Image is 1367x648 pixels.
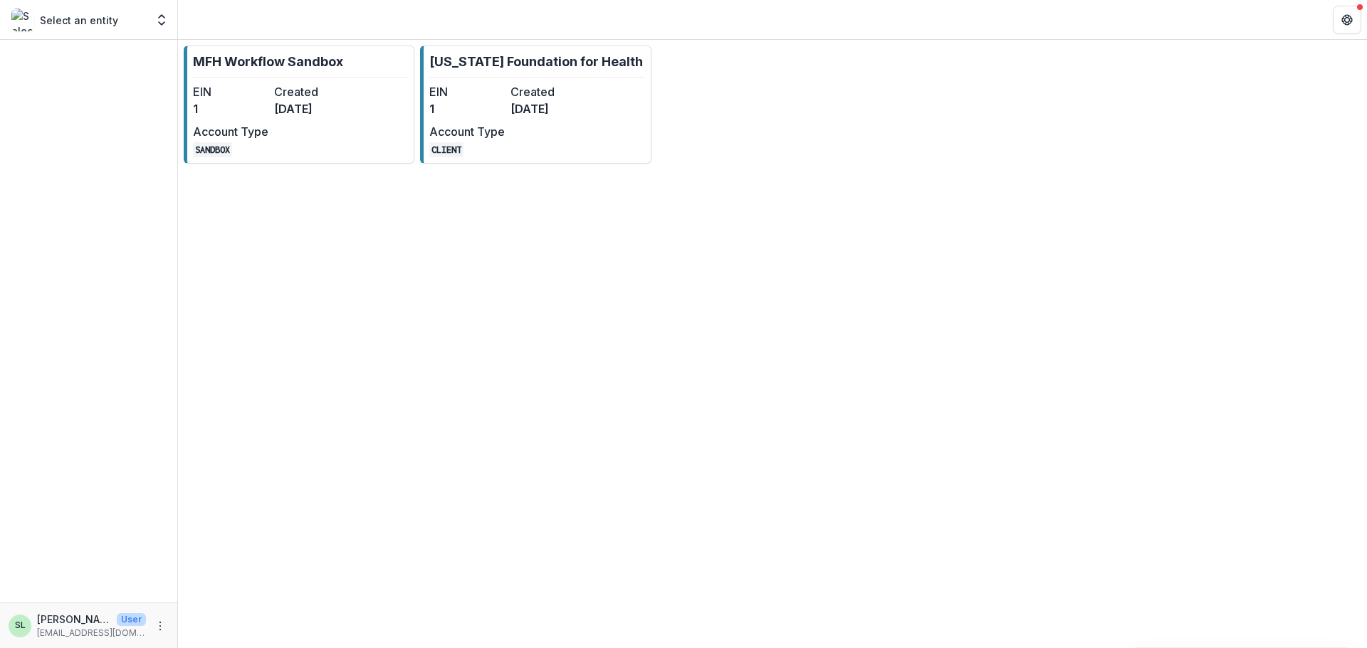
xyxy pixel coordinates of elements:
dt: Created [510,83,586,100]
p: Select an entity [40,13,118,28]
dd: [DATE] [274,100,350,117]
code: CLIENT [429,142,463,157]
p: [EMAIL_ADDRESS][DOMAIN_NAME] [37,627,146,639]
p: MFH Workflow Sandbox [193,52,343,71]
dd: [DATE] [510,100,586,117]
img: Select an entity [11,9,34,31]
dt: Account Type [193,123,268,140]
p: [PERSON_NAME] [37,612,111,627]
p: User [117,613,146,626]
a: MFH Workflow SandboxEIN1Created[DATE]Account TypeSANDBOX [184,46,414,164]
dt: Created [274,83,350,100]
dd: 1 [429,100,505,117]
dt: Account Type [429,123,505,140]
button: Open entity switcher [152,6,172,34]
code: SANDBOX [193,142,232,157]
button: Get Help [1333,6,1361,34]
button: More [152,617,169,634]
div: Sada Lindsey [15,621,26,630]
dd: 1 [193,100,268,117]
dt: EIN [193,83,268,100]
a: [US_STATE] Foundation for HealthEIN1Created[DATE]Account TypeCLIENT [420,46,651,164]
dt: EIN [429,83,505,100]
p: [US_STATE] Foundation for Health [429,52,643,71]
